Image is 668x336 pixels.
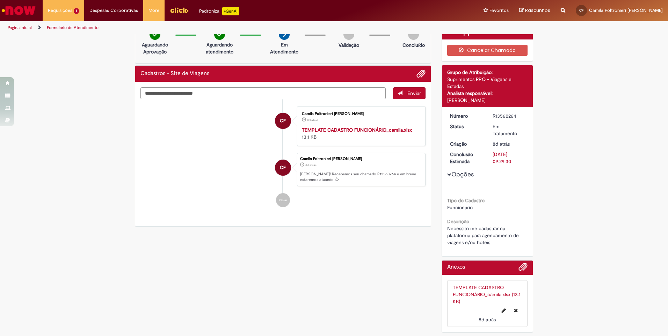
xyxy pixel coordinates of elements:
span: Rascunhos [525,7,550,14]
span: Favoritos [489,7,509,14]
span: Camila Poltronieri [PERSON_NAME] [589,7,663,13]
div: 23/09/2025 16:29:26 [493,140,525,147]
textarea: Digite sua mensagem aqui... [140,87,386,99]
span: CF [579,8,583,13]
time: 23/09/2025 16:29:26 [305,163,317,167]
ul: Trilhas de página [5,21,440,34]
div: Camila Poltronieri Franceschini [275,113,291,129]
button: Enviar [393,87,426,99]
img: img-circle-grey.png [343,29,354,40]
div: Analista responsável: [447,90,528,97]
dt: Número [445,112,488,119]
span: 8d atrás [493,141,510,147]
div: Camila Poltronieri [PERSON_NAME] [300,157,422,161]
div: Camila Poltronieri Franceschini [275,160,291,176]
h2: Cadastros - Site de Viagens Histórico de tíquete [140,71,209,77]
a: Página inicial [8,25,32,30]
span: Enviar [407,90,421,96]
li: Camila Poltronieri Franceschini [140,153,426,187]
button: Cancelar Chamado [447,45,528,56]
h2: Anexos [447,264,465,270]
img: arrow-next.png [279,29,290,40]
p: Em Atendimento [267,41,301,55]
span: Necessito me cadastrar na plataforma para agendamento de viagens e/ou hoteis [447,225,520,246]
img: check-circle-green.png [214,29,225,40]
p: [PERSON_NAME]! Recebemos seu chamado R13560264 e em breve estaremos atuando. [300,171,422,182]
img: img-circle-grey.png [408,29,419,40]
dt: Conclusão Estimada [445,151,488,165]
p: Aguardando Aprovação [138,41,172,55]
dt: Status [445,123,488,130]
div: Camila Poltronieri [PERSON_NAME] [302,112,418,116]
img: click_logo_yellow_360x200.png [170,5,189,15]
span: 8d atrás [479,316,496,323]
span: CF [280,112,286,129]
span: Funcionário [447,204,473,211]
div: 13.1 KB [302,126,418,140]
time: 23/09/2025 16:29:23 [307,118,318,122]
time: 23/09/2025 16:29:26 [493,141,510,147]
a: Rascunhos [519,7,550,14]
p: Aguardando atendimento [203,41,237,55]
img: check-circle-green.png [150,29,160,40]
div: Em Tratamento [493,123,525,137]
div: [PERSON_NAME] [447,97,528,104]
b: Descrição [447,218,469,225]
div: Grupo de Atribuição: [447,69,528,76]
button: Adicionar anexos [518,262,528,275]
span: 1 [74,8,79,14]
button: Editar nome de arquivo TEMPLATE CADASTRO FUNCIONÁRIO_camila.xlsx [498,305,510,316]
div: Suprimentos RPO - Viagens e Estadas [447,76,528,90]
span: More [148,7,159,14]
div: R13560264 [493,112,525,119]
p: +GenAi [222,7,239,15]
span: CF [280,159,286,176]
div: [DATE] 09:29:30 [493,151,525,165]
a: Formulário de Atendimento [47,25,99,30]
a: TEMPLATE CADASTRO FUNCIONÁRIO_camila.xlsx (13.1 KB) [453,284,521,305]
a: TEMPLATE CADASTRO FUNCIONÁRIO_camila.xlsx [302,127,412,133]
button: Excluir TEMPLATE CADASTRO FUNCIONÁRIO_camila.xlsx [510,305,522,316]
dt: Criação [445,140,488,147]
img: ServiceNow [1,3,37,17]
p: Concluído [402,42,425,49]
ul: Histórico de tíquete [140,99,426,214]
span: 8d atrás [307,118,318,122]
time: 23/09/2025 16:29:23 [479,316,496,323]
span: Despesas Corporativas [89,7,138,14]
div: Padroniza [199,7,239,15]
p: Validação [339,42,359,49]
span: Requisições [48,7,72,14]
button: Adicionar anexos [416,69,426,78]
span: 8d atrás [305,163,317,167]
b: Tipo do Cadastro [447,197,485,204]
